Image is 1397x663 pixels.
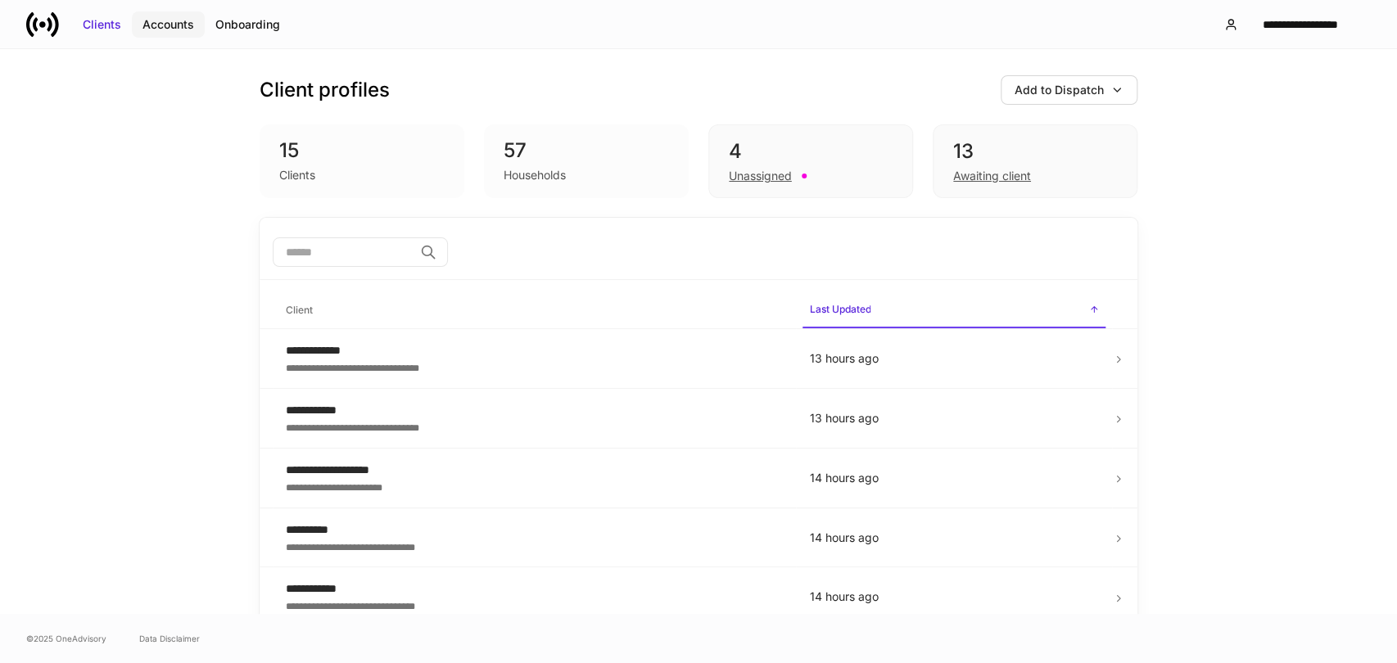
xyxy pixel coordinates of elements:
[933,124,1137,198] div: 13Awaiting client
[809,470,1099,486] p: 14 hours ago
[809,301,870,317] h6: Last Updated
[1001,75,1137,105] button: Add to Dispatch
[260,77,390,103] h3: Client profiles
[72,11,132,38] button: Clients
[708,124,913,198] div: 4Unassigned
[83,16,121,33] div: Clients
[809,530,1099,546] p: 14 hours ago
[279,167,315,183] div: Clients
[139,632,200,645] a: Data Disclaimer
[809,589,1099,605] p: 14 hours ago
[215,16,280,33] div: Onboarding
[26,632,106,645] span: © 2025 OneAdvisory
[205,11,291,38] button: Onboarding
[809,350,1099,367] p: 13 hours ago
[802,293,1105,328] span: Last Updated
[809,410,1099,426] p: 13 hours ago
[279,138,445,164] div: 15
[286,302,313,318] h6: Client
[504,167,566,183] div: Households
[953,138,1117,165] div: 13
[279,294,789,327] span: Client
[953,168,1031,184] div: Awaiting client
[142,16,194,33] div: Accounts
[504,138,669,164] div: 57
[729,168,792,184] div: Unassigned
[1015,82,1104,98] div: Add to Dispatch
[132,11,205,38] button: Accounts
[729,138,893,165] div: 4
